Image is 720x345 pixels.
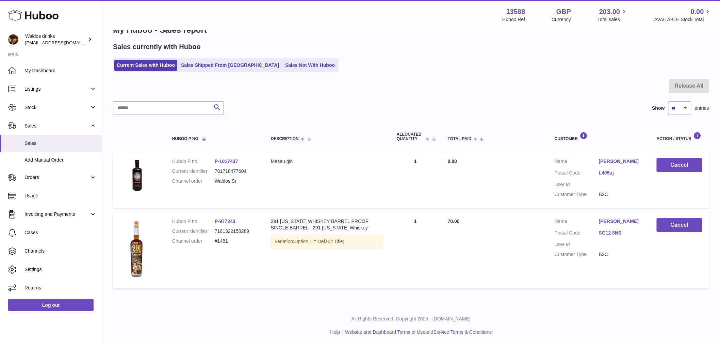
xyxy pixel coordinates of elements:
div: Masau gin [271,158,383,165]
div: Action / Status [657,132,702,141]
a: Sales Shipped From [GEOGRAPHIC_DATA] [179,60,281,71]
td: 1 [390,151,441,208]
dt: Name [555,158,599,166]
span: Total paid [448,137,472,141]
dt: Current identifier [172,168,215,175]
a: 0.00 AVAILABLE Stock Total [654,7,712,23]
span: Cases [24,229,97,236]
dt: Channel order [172,178,215,184]
div: Waldos drinks [25,33,86,46]
a: Log out [8,299,94,311]
span: Channels [24,248,97,254]
span: Description [271,137,299,141]
dd: 781718477604 [215,168,257,175]
span: Usage [24,193,97,199]
a: Current Sales with Huboo [114,60,177,71]
dt: Huboo P no [172,218,215,225]
dd: B2C [599,191,643,198]
span: entries [695,105,709,111]
div: Huboo Ref [503,16,525,23]
div: Currency [552,16,571,23]
span: Orders [24,174,89,181]
span: 0.00 [691,7,704,16]
span: [EMAIL_ADDRESS][DOMAIN_NAME] [25,40,100,45]
img: internalAdmin-13588@internal.huboo.com [8,34,18,45]
span: Settings [24,266,97,273]
img: Sngl_Brl_Bourbon_V1_1.jpg [120,218,154,280]
button: Cancel [657,158,702,172]
h2: Sales currently with Huboo [113,42,201,51]
a: P-1017437 [215,159,238,164]
a: 203.00 Total sales [598,7,628,23]
td: 1 [390,211,441,288]
dt: User Id [555,241,599,248]
dt: Customer Type [555,191,599,198]
dd: B2C [599,251,643,258]
label: Show [652,105,665,111]
div: 291 [US_STATE] WHISKEY BARREL PROOF SINGLE BARREL - 291 [US_STATE] Whiskey [271,218,383,231]
a: [PERSON_NAME] [599,218,643,225]
a: Help [330,329,340,335]
span: Total sales [598,16,628,23]
span: 0.00 [448,159,457,164]
dt: Current identifier [172,228,215,235]
a: [PERSON_NAME] [599,158,643,165]
span: My Dashboard [24,67,97,74]
button: Cancel [657,218,702,232]
div: Variation: [271,235,383,249]
dt: Name [555,218,599,226]
dt: User Id [555,181,599,188]
dt: Channel order [172,238,215,244]
span: Huboo P no [172,137,198,141]
span: Listings [24,86,89,92]
span: Sales [24,140,97,147]
a: Service Terms & Conditions [433,329,492,335]
h1: My Huboo - Sales report [113,25,709,35]
span: 203.00 [599,7,620,16]
a: Sales Not With Huboo [283,60,337,71]
a: P-977243 [215,219,235,224]
div: Customer [555,132,643,141]
a: L405uj [599,170,643,176]
strong: GBP [556,7,571,16]
dd: 7181322158289 [215,228,257,235]
span: ALLOCATED Quantity [397,132,424,141]
span: Stock [24,104,89,111]
strong: 13588 [506,7,525,16]
span: 70.00 [448,219,460,224]
dd: #1481 [215,238,257,244]
dd: Waldos Si [215,178,257,184]
p: All Rights Reserved. Copyright 2025 - [DOMAIN_NAME] [108,316,715,322]
span: Add Manual Order [24,157,97,163]
img: 1730225302.jpeg [120,158,154,192]
dt: Customer Type [555,251,599,258]
dt: Postal Code [555,170,599,178]
a: Website and Dashboard Terms of Use [345,329,425,335]
dt: Postal Code [555,230,599,238]
span: AVAILABLE Stock Total [654,16,712,23]
dt: Huboo P no [172,158,215,165]
li: and [343,329,492,335]
span: Option 1 = Default Title; [294,239,344,244]
a: SG12 8NS [599,230,643,236]
span: Sales [24,123,89,129]
span: Returns [24,285,97,291]
span: Invoicing and Payments [24,211,89,217]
